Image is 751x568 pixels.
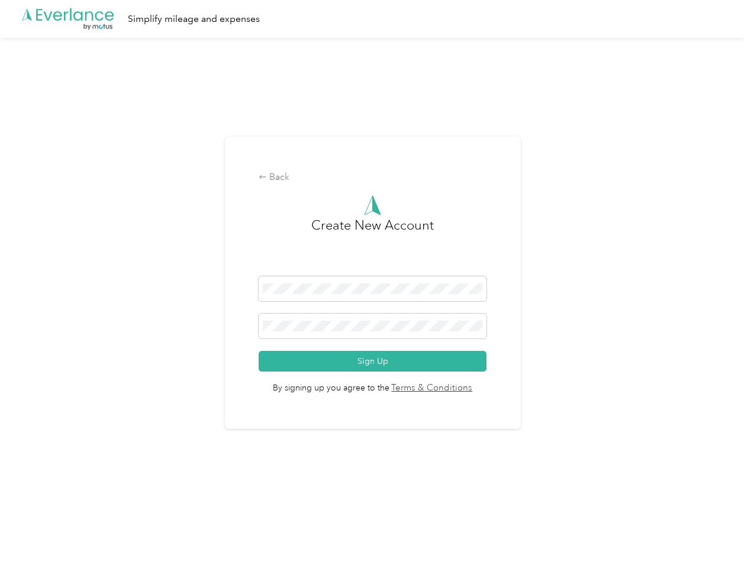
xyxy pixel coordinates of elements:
[311,215,434,276] h3: Create New Account
[259,372,486,395] span: By signing up you agree to the
[259,351,486,372] button: Sign Up
[389,382,473,395] a: Terms & Conditions
[128,12,260,27] div: Simplify mileage and expenses
[259,170,486,185] div: Back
